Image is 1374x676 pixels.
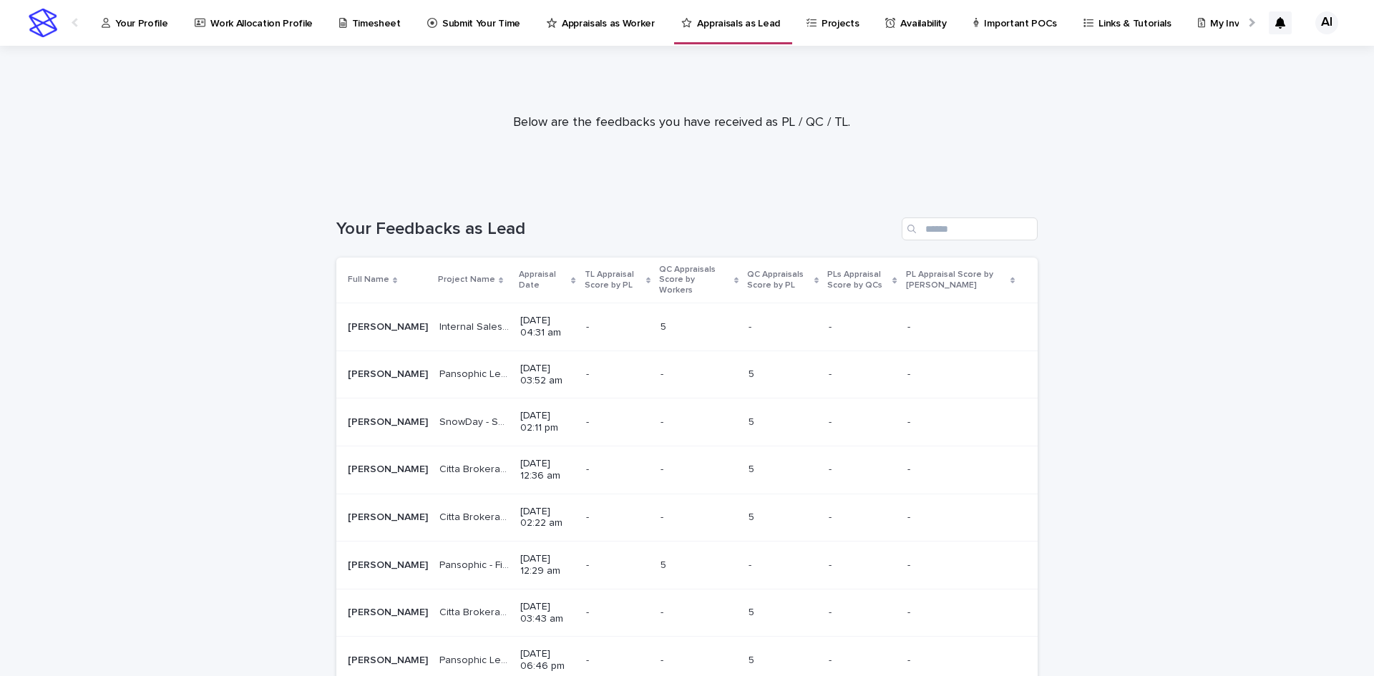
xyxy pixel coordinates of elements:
p: Aliyah Imran [348,652,431,667]
p: [DATE] 03:52 am [520,363,575,387]
p: TL Appraisal Score by PL [585,267,643,293]
p: - [907,509,913,524]
p: - [829,413,834,428]
p: - [661,509,666,524]
p: - [829,366,834,381]
p: [DATE] 03:43 am [520,601,575,625]
p: - [661,366,666,381]
p: Citta Brokerage - Arrowhead Import Input [439,509,512,524]
p: - [829,557,834,572]
p: - [586,413,592,428]
p: 5 [749,604,757,619]
p: - [829,461,834,476]
p: Internal Sales 3.0 [439,318,512,333]
p: - [829,318,834,333]
p: - [586,461,592,476]
p: - [749,318,754,333]
p: - [586,604,592,619]
p: Full Name [348,272,389,288]
p: - [907,652,913,667]
tr: [PERSON_NAME][PERSON_NAME] Pansophic - Financial Statement PreparationPansophic - Financial State... [336,542,1038,589]
p: PL Appraisal Score by [PERSON_NAME] [906,267,1007,293]
p: Pansophic Learning - Establishing Documented Standards for Accounting Work Orders [439,366,512,381]
p: SnowDay - Summer LO DEC Update (2025) [439,413,512,428]
p: 5 [661,557,669,572]
tr: [PERSON_NAME][PERSON_NAME] SnowDay - Summer LO DEC Update (2025)SnowDay - Summer LO DEC Update (2... [336,398,1038,446]
p: Appraisal Date [519,267,567,293]
p: - [829,652,834,667]
p: Pansophic - Financial Statement Preparation [439,557,512,572]
p: [DATE] 12:29 am [520,553,575,577]
p: - [586,652,592,667]
p: Project Name [438,272,495,288]
tr: [PERSON_NAME][PERSON_NAME] Pansophic Learning - Establishing Documented Standards for Accounting ... [336,351,1038,398]
p: QC Appraisals Score by Workers [659,262,731,298]
p: - [586,318,592,333]
p: - [907,413,913,428]
p: - [586,366,592,381]
p: Aliyah Imran [348,413,431,428]
p: [DATE] 06:46 pm [520,648,575,672]
p: Citta Brokerage - DOEN Import Input [439,461,512,476]
p: - [907,557,913,572]
p: - [907,318,913,333]
p: [DATE] 02:22 am [520,506,575,530]
tr: [PERSON_NAME][PERSON_NAME] Citta Brokerage - Arrowhead Import InputCitta Brokerage - Arrowhead Im... [336,494,1038,542]
p: - [907,604,913,619]
p: Aliyah Imran [348,461,431,476]
p: Pansophic Learning - Establishing Documented Standards for Accounting Work Orders [439,652,512,667]
p: Citta Brokerage - APA Industries Import Input [439,604,512,619]
p: Aliyah Imran [348,604,431,619]
div: AI [1315,11,1338,34]
p: 5 [749,509,757,524]
p: - [907,366,913,381]
p: Aliyah Imran [348,366,431,381]
p: - [661,461,666,476]
p: 5 [661,318,669,333]
p: PLs Appraisal Score by QCs [827,267,890,293]
p: Aliyah Imran [348,557,431,572]
p: [DATE] 04:31 am [520,315,575,339]
p: 5 [749,413,757,428]
p: - [829,604,834,619]
h1: Your Feedbacks as Lead [336,219,896,240]
p: 5 [749,652,757,667]
tr: [PERSON_NAME][PERSON_NAME] Citta Brokerage - APA Industries Import InputCitta Brokerage - APA Ind... [336,589,1038,637]
tr: [PERSON_NAME][PERSON_NAME] Citta Brokerage - DOEN Import InputCitta Brokerage - DOEN Import Input... [336,446,1038,494]
p: 5 [749,366,757,381]
p: - [661,604,666,619]
input: Search [902,217,1038,240]
img: stacker-logo-s-only.png [29,9,57,37]
p: - [661,413,666,428]
p: QC Appraisals Score by PL [747,267,811,293]
p: 5 [749,461,757,476]
p: Aliyah Imran [348,509,431,524]
p: - [661,652,666,667]
tr: [PERSON_NAME][PERSON_NAME] Internal Sales 3.0Internal Sales 3.0 [DATE] 04:31 am-- 55 -- -- -- [336,303,1038,351]
p: Aliyah Imran [348,318,431,333]
p: - [586,557,592,572]
p: - [586,509,592,524]
p: - [749,557,754,572]
p: [DATE] 12:36 am [520,458,575,482]
p: - [829,509,834,524]
p: Below are the feedbacks you have received as PL / QC / TL. [396,115,968,131]
p: [DATE] 02:11 pm [520,410,575,434]
p: - [907,461,913,476]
